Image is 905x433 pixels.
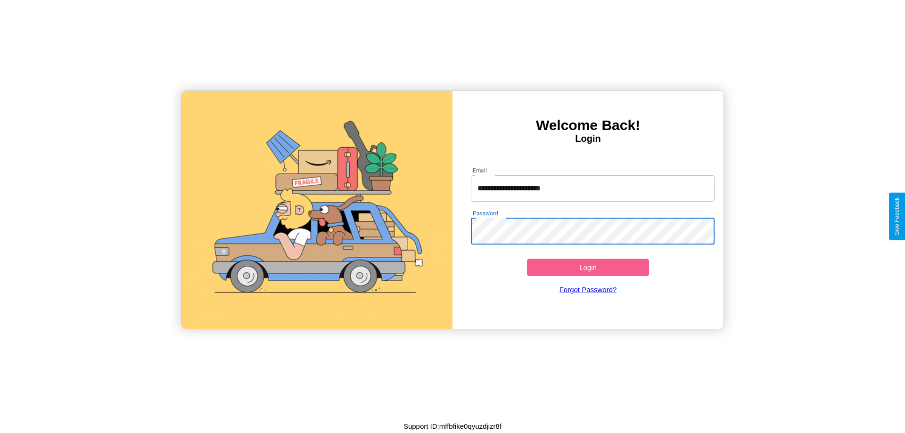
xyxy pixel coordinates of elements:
h4: Login [452,133,724,144]
a: Forgot Password? [466,276,710,303]
h3: Welcome Back! [452,117,724,133]
img: gif [181,91,452,329]
p: Support ID: mffbfike0qyuzdjizr8f [403,420,502,433]
button: Login [527,259,649,276]
label: Email [473,166,487,174]
div: Give Feedback [894,197,900,236]
label: Password [473,209,498,217]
